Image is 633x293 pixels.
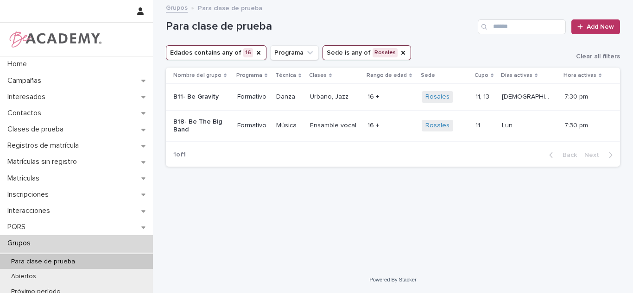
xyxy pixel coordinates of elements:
tr: B18- Be The Big BandFormativoMúsicaEnsamble vocal16 +16 + Rosales 1111 LunLun 7:30 pm [166,110,620,141]
p: Contactos [4,109,49,118]
button: Edades [166,45,266,60]
a: Rosales [425,93,449,101]
p: Abiertos [4,273,44,281]
a: Grupos [166,2,188,12]
p: Clases [309,70,327,81]
span: Back [557,152,577,158]
p: Urbano, Jazz [310,93,360,101]
p: Nombre del grupo [173,70,222,81]
p: Música [276,122,303,130]
p: 7:30 pm [564,122,605,130]
p: Cupo [475,70,488,81]
p: Matrículas sin registro [4,157,84,166]
span: Add New [587,24,614,30]
p: Días activas [501,70,532,81]
p: Formativo [237,93,269,101]
p: Matriculas [4,174,47,183]
p: Técnica [275,70,296,81]
p: Inscripciones [4,190,56,199]
p: Sede [421,70,435,81]
p: 16 + [367,120,381,130]
p: Ensamble vocal [310,122,360,130]
button: Back [542,151,581,159]
img: WPrjXfSUmiLcdUfaYY4Q [7,30,102,49]
p: Clases de prueba [4,125,71,134]
p: Interacciones [4,206,57,215]
button: Clear all filters [569,53,620,60]
p: Interesados [4,93,53,101]
p: Formativo [237,122,269,130]
p: 11, 13 [475,91,491,101]
tr: B11- Be GravityFormativoDanzaUrbano, Jazz16 +16 + Rosales 11, 1311, 13 [DEMOGRAPHIC_DATA], Mar[DE... [166,84,620,111]
button: Sede [323,45,411,60]
p: 7:30 pm [564,93,605,101]
p: PQRS [4,223,33,231]
a: Powered By Stacker [369,277,416,282]
p: B11- Be Gravity [173,93,225,101]
p: Registros de matrícula [4,141,86,150]
p: [DEMOGRAPHIC_DATA], Mar [502,91,555,101]
p: Lun [502,120,514,130]
button: Next [581,151,620,159]
input: Search [478,19,566,34]
a: Rosales [425,122,449,130]
p: Grupos [4,239,38,248]
span: Clear all filters [576,53,620,60]
p: B18- Be The Big Band [173,118,225,134]
p: Para clase de prueba [4,258,82,266]
p: 11 [475,120,482,130]
p: 1 of 1 [166,143,193,166]
p: Danza [276,93,303,101]
p: Campañas [4,76,49,85]
p: Rango de edad [367,70,407,81]
p: Para clase de prueba [198,2,262,12]
p: 16 + [367,91,381,101]
p: Home [4,60,34,69]
p: Hora activas [563,70,596,81]
p: Programa [236,70,262,81]
h1: Para clase de prueba [166,20,474,33]
span: Next [584,152,605,158]
a: Add New [571,19,620,34]
button: Programa [270,45,319,60]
